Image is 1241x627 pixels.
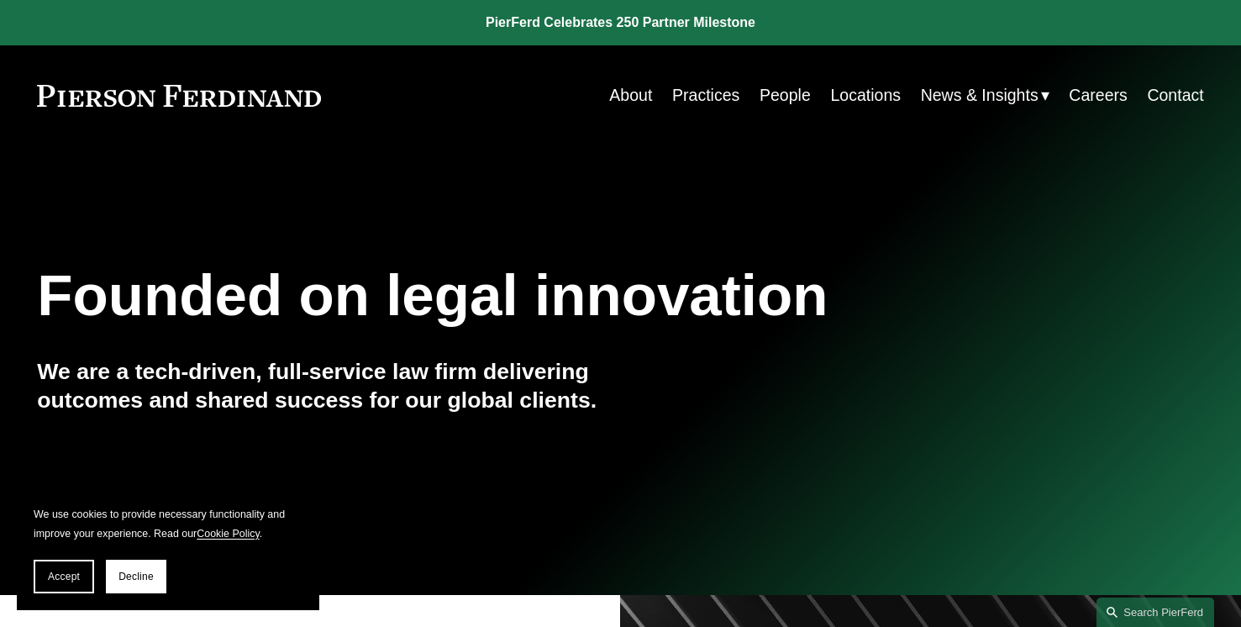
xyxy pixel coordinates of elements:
[17,488,319,610] section: Cookie banner
[921,81,1039,110] span: News & Insights
[34,560,94,593] button: Accept
[34,505,302,543] p: We use cookies to provide necessary functionality and improve your experience. Read our .
[609,79,652,112] a: About
[37,262,1009,329] h1: Founded on legal innovation
[921,79,1049,112] a: folder dropdown
[106,560,166,593] button: Decline
[48,571,80,582] span: Accept
[830,79,901,112] a: Locations
[37,358,620,415] h4: We are a tech-driven, full-service law firm delivering outcomes and shared success for our global...
[1069,79,1127,112] a: Careers
[760,79,811,112] a: People
[1147,79,1203,112] a: Contact
[197,528,259,540] a: Cookie Policy
[118,571,154,582] span: Decline
[1096,598,1214,627] a: Search this site
[672,79,739,112] a: Practices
